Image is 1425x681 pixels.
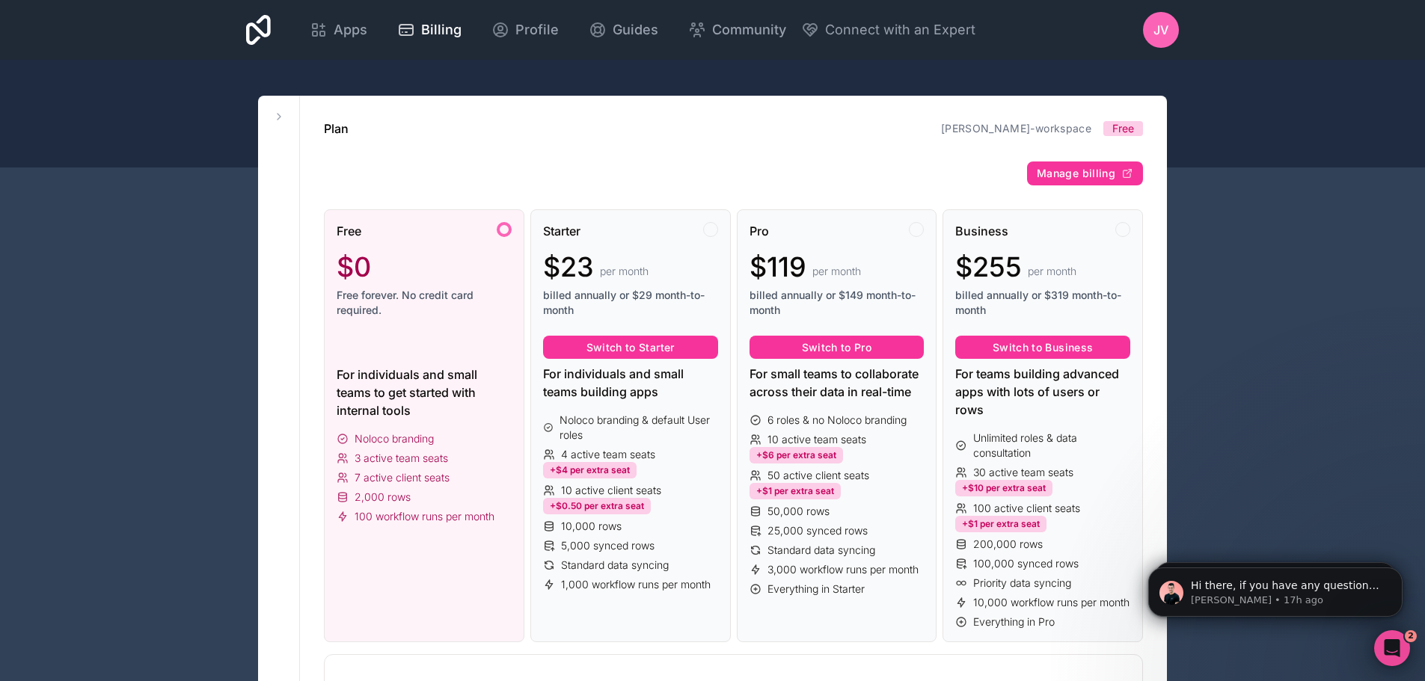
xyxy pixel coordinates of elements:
[750,288,925,318] span: billed annually or $149 month-to-month
[324,120,349,138] h1: Plan
[941,122,1091,135] a: [PERSON_NAME]-workspace
[355,509,494,524] span: 100 workflow runs per month
[955,365,1130,419] div: For teams building advanced apps with lots of users or rows
[355,431,434,446] span: Noloco branding
[543,252,594,282] span: $23
[561,519,622,534] span: 10,000 rows
[543,288,718,318] span: billed annually or $29 month-to-month
[955,480,1052,496] div: +$10 per extra seat
[561,483,661,498] span: 10 active client seats
[337,288,512,318] span: Free forever. No credit card required.
[561,538,655,553] span: 5,000 synced rows
[955,222,1008,240] span: Business
[1037,167,1115,180] span: Manage billing
[767,504,830,519] span: 50,000 rows
[543,365,718,401] div: For individuals and small teams building apps
[750,483,841,499] div: +$1 per extra seat
[561,558,669,573] span: Standard data syncing
[767,432,866,447] span: 10 active team seats
[1027,161,1143,185] button: Manage billing
[543,222,580,240] span: Starter
[973,537,1043,552] span: 200,000 rows
[767,543,875,558] span: Standard data syncing
[1374,630,1410,666] iframe: Intercom live chat
[973,465,1073,480] span: 30 active team seats
[750,336,925,360] button: Switch to Pro
[955,252,1022,282] span: $255
[750,222,769,240] span: Pro
[955,288,1130,318] span: billed annually or $319 month-to-month
[767,523,868,538] span: 25,000 synced rows
[825,19,975,40] span: Connect with an Expert
[479,13,571,46] a: Profile
[1112,121,1134,136] span: Free
[337,366,512,419] div: For individuals and small teams to get started with internal tools
[355,470,450,485] span: 7 active client seats
[973,431,1130,460] span: Unlimited roles & data consultation
[1126,536,1425,641] iframe: Intercom notifications message
[577,13,670,46] a: Guides
[543,336,718,360] button: Switch to Starter
[421,19,462,40] span: Billing
[955,516,1046,532] div: +$1 per extra seat
[676,13,798,46] a: Community
[385,13,474,46] a: Billing
[801,19,975,40] button: Connect with an Expert
[767,468,869,483] span: 50 active client seats
[973,501,1080,516] span: 100 active client seats
[543,462,637,478] div: +$4 per extra seat
[712,19,786,40] span: Community
[750,252,806,282] span: $119
[1405,630,1417,642] span: 2
[600,264,649,279] span: per month
[973,595,1130,610] span: 10,000 workflow runs per month
[973,576,1071,591] span: Priority data syncing
[750,447,843,463] div: +$6 per extra seat
[561,577,711,592] span: 1,000 workflow runs per month
[543,498,651,514] div: +$0.50 per extra seat
[973,614,1055,629] span: Everything in Pro
[334,19,367,40] span: Apps
[560,413,717,443] span: Noloco branding & default User roles
[767,413,907,428] span: 6 roles & no Noloco branding
[1028,264,1076,279] span: per month
[355,451,448,466] span: 3 active team seats
[515,19,559,40] span: Profile
[561,447,655,462] span: 4 active team seats
[750,365,925,401] div: For small teams to collaborate across their data in real-time
[955,336,1130,360] button: Switch to Business
[337,252,371,282] span: $0
[613,19,658,40] span: Guides
[298,13,379,46] a: Apps
[355,490,411,505] span: 2,000 rows
[973,556,1079,571] span: 100,000 synced rows
[767,582,865,597] span: Everything in Starter
[337,222,361,240] span: Free
[1153,21,1168,39] span: JV
[767,562,919,577] span: 3,000 workflow runs per month
[812,264,861,279] span: per month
